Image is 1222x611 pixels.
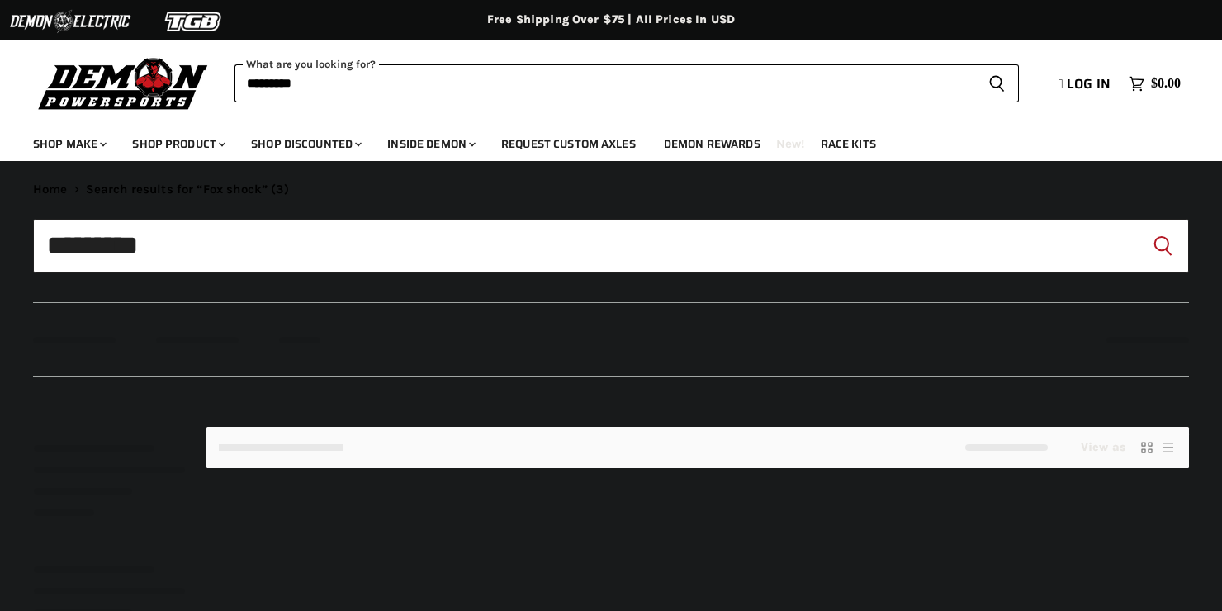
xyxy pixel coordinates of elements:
[21,121,1177,161] ul: Main menu
[33,182,68,197] a: Home
[33,219,1189,273] input: Search
[239,127,372,161] a: Shop Discounted
[86,182,289,197] span: Search results for “Fox shock” (3)
[1067,73,1111,94] span: Log in
[1151,76,1181,92] span: $0.00
[1081,441,1125,454] span: View as
[1149,233,1176,259] button: Search
[120,127,235,161] a: Shop Product
[1120,72,1189,96] a: $0.00
[489,127,648,161] a: Request Custom Axles
[1139,439,1155,456] button: grid view
[1160,439,1177,456] button: list view
[21,127,116,161] a: Shop Make
[375,127,485,161] a: Inside Demon
[33,182,1189,197] nav: Breadcrumbs
[975,64,1019,102] button: Search
[776,136,805,151] span: New!
[651,127,773,161] a: Demon Rewards
[33,219,1189,273] form: Product
[1051,77,1120,92] a: Log in
[132,6,256,37] img: TGB Logo 2
[234,64,975,102] input: Search
[33,54,214,112] img: Demon Powersports
[8,6,132,37] img: Demon Electric Logo 2
[808,127,888,161] a: Race Kits
[234,64,1019,102] form: Product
